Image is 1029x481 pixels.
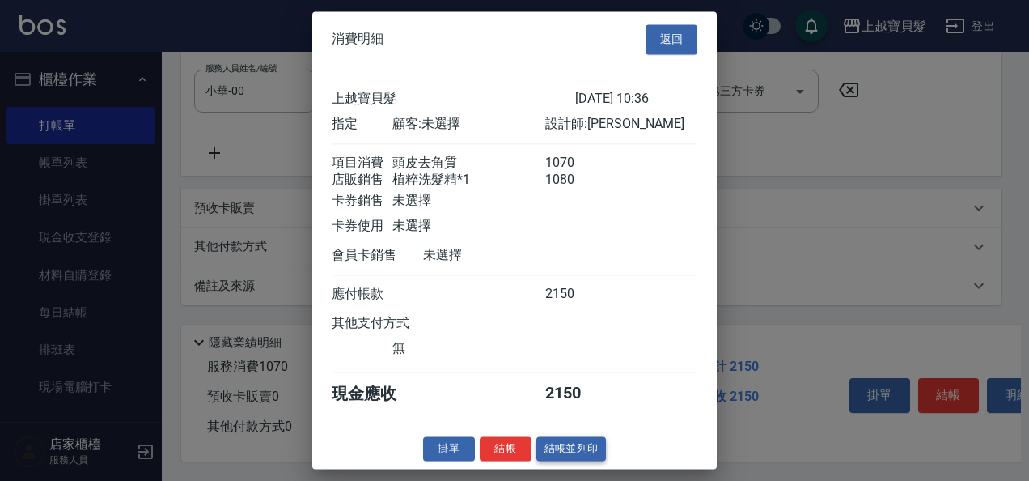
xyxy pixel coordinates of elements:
[480,436,531,462] button: 結帳
[332,193,392,210] div: 卡券銷售
[545,116,697,133] div: 設計師: [PERSON_NAME]
[332,155,392,172] div: 項目消費
[392,116,544,133] div: 顧客: 未選擇
[392,193,544,210] div: 未選擇
[423,436,475,462] button: 掛單
[332,315,454,332] div: 其他支付方式
[392,155,544,172] div: 頭皮去角質
[392,218,544,235] div: 未選擇
[545,286,606,303] div: 2150
[332,91,575,108] div: 上越寶貝髮
[392,172,544,189] div: 植粹洗髮精*1
[332,32,383,48] span: 消費明細
[332,116,392,133] div: 指定
[332,286,392,303] div: 應付帳款
[332,218,392,235] div: 卡券使用
[545,172,606,189] div: 1080
[332,383,423,405] div: 現金應收
[332,172,392,189] div: 店販銷售
[545,155,606,172] div: 1070
[545,383,606,405] div: 2150
[423,247,575,264] div: 未選擇
[646,24,697,54] button: 返回
[392,340,544,357] div: 無
[332,247,423,264] div: 會員卡銷售
[575,91,697,108] div: [DATE] 10:36
[536,436,607,462] button: 結帳並列印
